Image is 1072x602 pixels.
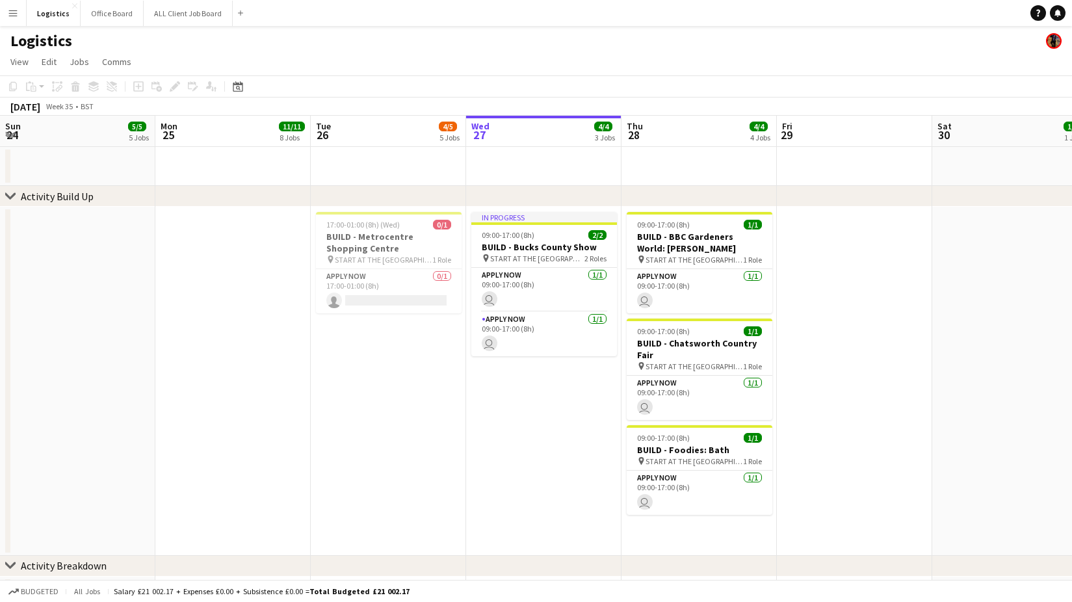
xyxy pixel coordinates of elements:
span: 2/2 [588,230,607,240]
span: 1 Role [743,255,762,265]
h3: BUILD - Foodies: Bath [627,444,772,456]
a: Jobs [64,53,94,70]
span: 4/4 [750,122,768,131]
span: Jobs [70,56,89,68]
a: View [5,53,34,70]
span: START AT THE [GEOGRAPHIC_DATA] [646,456,743,466]
span: Budgeted [21,587,59,596]
button: Office Board [81,1,144,26]
div: BST [81,101,94,111]
span: Tue [316,120,331,132]
span: 09:00-17:00 (8h) [637,220,690,229]
span: 09:00-17:00 (8h) [637,433,690,443]
h3: BUILD - Chatsworth Country Fair [627,337,772,361]
span: 09:00-17:00 (8h) [482,230,534,240]
div: 5 Jobs [439,133,460,142]
div: [DATE] [10,100,40,113]
button: Budgeted [7,584,60,599]
app-card-role: APPLY NOW1/109:00-17:00 (8h) [627,376,772,420]
a: Comms [97,53,137,70]
div: 3 Jobs [595,133,615,142]
app-card-role: APPLY NOW1/109:00-17:00 (8h) [627,269,772,313]
span: 1/1 [744,220,762,229]
span: Edit [42,56,57,68]
span: Comms [102,56,131,68]
span: Fri [782,120,792,132]
span: 30 [935,127,952,142]
span: Sun [5,120,21,132]
app-card-role: APPLY NOW1/109:00-17:00 (8h) [471,268,617,312]
span: 24 [3,127,21,142]
h3: BUILD - Metrocentre Shopping Centre [316,231,462,254]
div: 4 Jobs [750,133,770,142]
span: 09:00-17:00 (8h) [637,326,690,336]
span: Thu [627,120,643,132]
app-job-card: 09:00-17:00 (8h)1/1BUILD - Chatsworth Country Fair START AT THE [GEOGRAPHIC_DATA]1 RoleAPPLY NOW1... [627,319,772,420]
app-card-role: APPLY NOW1/109:00-17:00 (8h) [471,312,617,356]
span: 4/4 [594,122,612,131]
span: Wed [471,120,490,132]
span: START AT THE [GEOGRAPHIC_DATA] [646,255,743,265]
span: Week 35 [43,101,75,111]
span: 5/5 [128,122,146,131]
span: 1 Role [743,456,762,466]
span: Sat [937,120,952,132]
span: 1 Role [743,361,762,371]
span: 0/1 [433,220,451,229]
span: 2 Roles [584,254,607,263]
h3: BUILD - Bucks County Show [471,241,617,253]
div: Salary £21 002.17 + Expenses £0.00 + Subsistence £0.00 = [114,586,410,596]
span: 1 Role [432,255,451,265]
div: 5 Jobs [129,133,149,142]
span: START AT THE [GEOGRAPHIC_DATA] [646,361,743,371]
span: 1/1 [744,433,762,443]
button: ALL Client Job Board [144,1,233,26]
span: 27 [469,127,490,142]
span: 11/11 [279,122,305,131]
div: In progress [471,212,617,222]
span: Mon [161,120,177,132]
span: 28 [625,127,643,142]
span: START AT THE [GEOGRAPHIC_DATA] [490,254,584,263]
span: View [10,56,29,68]
span: 17:00-01:00 (8h) (Wed) [326,220,400,229]
a: Edit [36,53,62,70]
span: 4/5 [439,122,457,131]
div: Activity Build Up [21,190,94,203]
button: Logistics [27,1,81,26]
h1: Logistics [10,31,72,51]
span: Total Budgeted £21 002.17 [309,586,410,596]
app-card-role: APPLY NOW0/117:00-01:00 (8h) [316,269,462,313]
span: All jobs [72,586,103,596]
app-user-avatar: Desiree Ramsey [1046,33,1062,49]
div: Activity Breakdown [21,559,107,572]
h3: BUILD - BBC Gardeners World: [PERSON_NAME] [627,231,772,254]
div: 8 Jobs [280,133,304,142]
app-job-card: In progress09:00-17:00 (8h)2/2BUILD - Bucks County Show START AT THE [GEOGRAPHIC_DATA]2 RolesAPPL... [471,212,617,356]
app-job-card: 09:00-17:00 (8h)1/1BUILD - BBC Gardeners World: [PERSON_NAME] START AT THE [GEOGRAPHIC_DATA]1 Rol... [627,212,772,313]
span: START AT THE [GEOGRAPHIC_DATA] [335,255,432,265]
span: 26 [314,127,331,142]
span: 1/1 [744,326,762,336]
span: 25 [159,127,177,142]
app-card-role: APPLY NOW1/109:00-17:00 (8h) [627,471,772,515]
app-job-card: 17:00-01:00 (8h) (Wed)0/1BUILD - Metrocentre Shopping Centre START AT THE [GEOGRAPHIC_DATA]1 Role... [316,212,462,313]
span: 29 [780,127,792,142]
app-job-card: 09:00-17:00 (8h)1/1BUILD - Foodies: Bath START AT THE [GEOGRAPHIC_DATA]1 RoleAPPLY NOW1/109:00-17... [627,425,772,515]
